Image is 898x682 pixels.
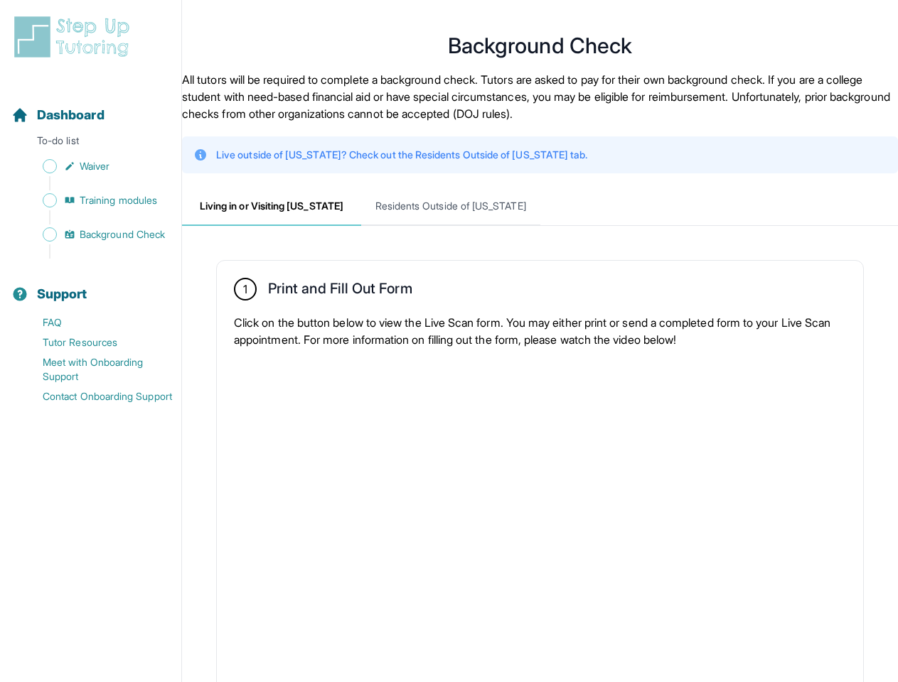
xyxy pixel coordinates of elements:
[37,105,105,125] span: Dashboard
[37,284,87,304] span: Support
[6,134,176,153] p: To-do list
[234,314,846,348] p: Click on the button below to view the Live Scan form. You may either print or send a completed fo...
[11,352,181,386] a: Meet with Onboarding Support
[6,261,176,310] button: Support
[11,332,181,352] a: Tutor Resources
[11,105,105,125] a: Dashboard
[11,313,181,332] a: FAQ
[80,227,165,242] span: Background Check
[234,359,732,671] iframe: YouTube video player
[11,14,138,60] img: logo
[80,159,109,173] span: Waiver
[361,188,540,226] span: Residents Outside of [US_STATE]
[80,193,157,207] span: Training modules
[182,188,898,226] nav: Tabs
[11,190,181,210] a: Training modules
[268,280,412,303] h2: Print and Fill Out Form
[11,156,181,176] a: Waiver
[243,281,247,298] span: 1
[11,386,181,406] a: Contact Onboarding Support
[182,188,361,226] span: Living in or Visiting [US_STATE]
[216,148,587,162] p: Live outside of [US_STATE]? Check out the Residents Outside of [US_STATE] tab.
[182,71,898,122] p: All tutors will be required to complete a background check. Tutors are asked to pay for their own...
[11,224,181,244] a: Background Check
[182,37,898,54] h1: Background Check
[6,82,176,131] button: Dashboard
